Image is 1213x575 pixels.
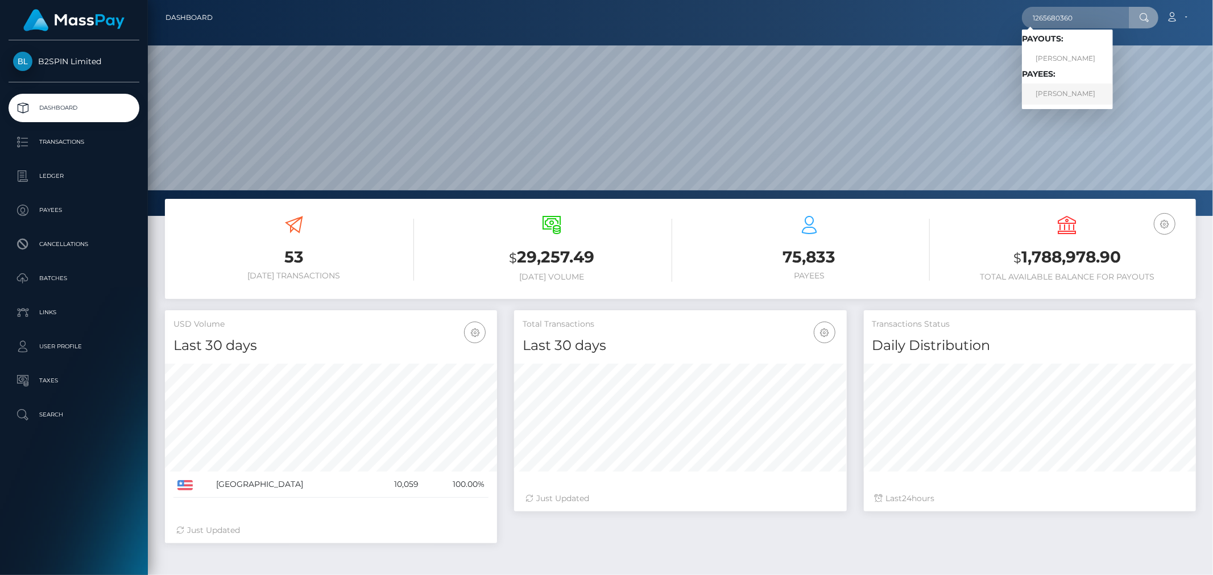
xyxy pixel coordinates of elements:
[1022,84,1113,105] a: [PERSON_NAME]
[177,480,193,490] img: US.png
[872,319,1187,330] h5: Transactions Status
[13,236,135,253] p: Cancellations
[9,196,139,224] a: Payees
[875,493,1185,505] div: Last hours
[947,272,1187,282] h6: Total Available Balance for Payouts
[9,264,139,293] a: Batches
[9,56,139,66] span: B2SPIN Limited
[23,9,125,31] img: MassPay Logo
[13,168,135,185] p: Ledger
[872,336,1187,356] h4: Daily Distribution
[173,271,414,281] h6: [DATE] Transactions
[902,493,912,503] span: 24
[212,472,369,498] td: [GEOGRAPHIC_DATA]
[509,250,517,266] small: $
[13,52,32,71] img: B2SPIN Limited
[689,271,930,281] h6: Payees
[13,304,135,321] p: Links
[173,319,488,330] h5: USD Volume
[9,298,139,327] a: Links
[523,319,838,330] h5: Total Transactions
[13,270,135,287] p: Batches
[13,202,135,219] p: Payees
[423,472,488,498] td: 100.00%
[9,128,139,156] a: Transactions
[9,366,139,395] a: Taxes
[9,401,139,429] a: Search
[523,336,838,356] h4: Last 30 days
[13,99,135,116] p: Dashboard
[9,230,139,259] a: Cancellations
[173,246,414,268] h3: 53
[369,472,423,498] td: 10,059
[13,134,135,151] p: Transactions
[13,372,135,389] p: Taxes
[1022,34,1113,44] h6: Payouts:
[173,336,488,356] h4: Last 30 days
[1022,69,1113,79] h6: Payees:
[9,332,139,361] a: User Profile
[431,246,672,269] h3: 29,257.49
[9,94,139,122] a: Dashboard
[947,246,1187,269] h3: 1,788,978.90
[176,524,486,536] div: Just Updated
[1013,250,1021,266] small: $
[13,406,135,423] p: Search
[1022,7,1129,28] input: Search...
[165,6,213,30] a: Dashboard
[1022,48,1113,69] a: [PERSON_NAME]
[525,493,835,505] div: Just Updated
[9,162,139,190] a: Ledger
[689,246,930,268] h3: 75,833
[431,272,672,282] h6: [DATE] Volume
[13,338,135,355] p: User Profile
